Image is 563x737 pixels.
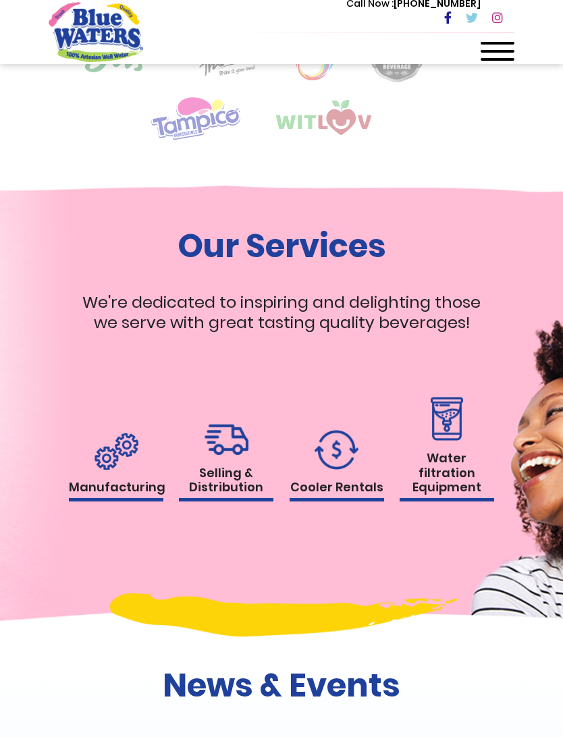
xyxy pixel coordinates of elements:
h1: Our Services [69,227,494,266]
h1: Water filtration Equipment [400,451,494,501]
h1: Cooler Rentals [290,480,384,501]
a: Water filtration Equipment [400,397,494,501]
a: Selling & Distribution [179,424,273,501]
img: rental [315,430,358,470]
img: rental [427,397,466,441]
a: Cooler Rentals [290,430,384,501]
a: store logo [49,2,143,61]
img: rental [95,433,138,470]
img: logo [151,96,240,140]
h1: Manufacturing [69,480,163,501]
h2: News & Events [49,666,514,705]
a: Manufacturing [69,433,163,501]
h1: Selling & Distribution [179,466,273,501]
img: logo [276,100,392,135]
p: We're dedicated to inspiring and delighting those we serve with great tasting quality beverages! [69,292,494,333]
img: rental [205,424,248,456]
